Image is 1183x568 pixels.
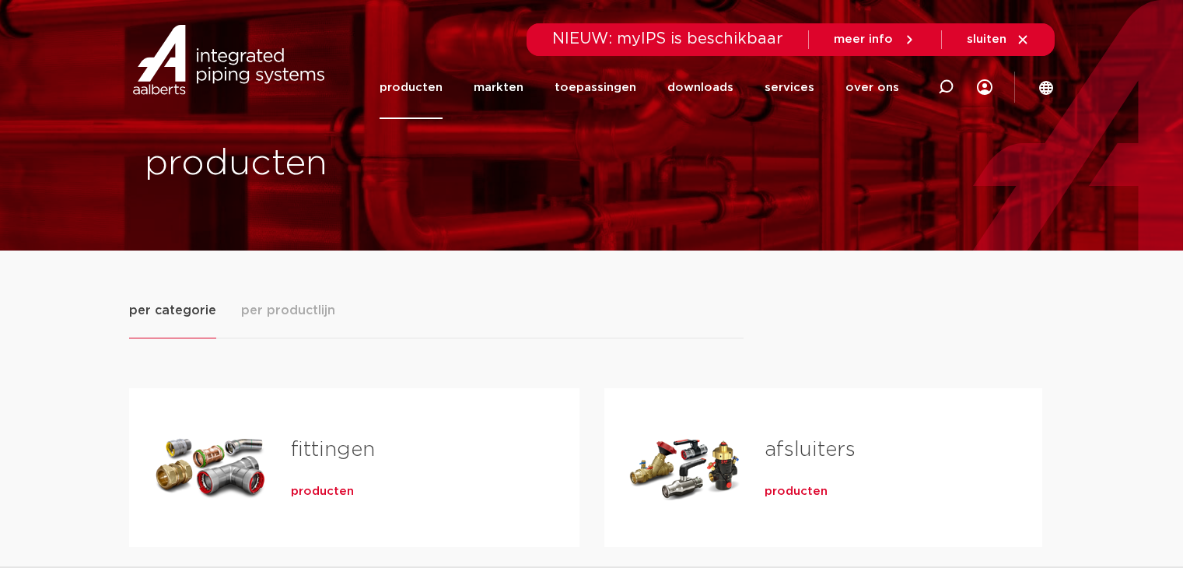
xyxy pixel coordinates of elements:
a: afsluiters [765,440,856,460]
nav: Menu [380,56,899,119]
span: meer info [834,33,893,45]
a: producten [380,56,443,119]
a: sluiten [967,33,1030,47]
span: per categorie [129,301,216,320]
a: producten [765,484,828,500]
a: meer info [834,33,916,47]
a: markten [474,56,523,119]
span: per productlijn [241,301,335,320]
div: my IPS [977,56,992,119]
span: NIEUW: myIPS is beschikbaar [552,31,783,47]
a: toepassingen [555,56,636,119]
a: producten [291,484,354,500]
a: fittingen [291,440,375,460]
h1: producten [145,139,584,189]
a: services [765,56,814,119]
span: sluiten [967,33,1006,45]
a: over ons [845,56,899,119]
a: downloads [667,56,733,119]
